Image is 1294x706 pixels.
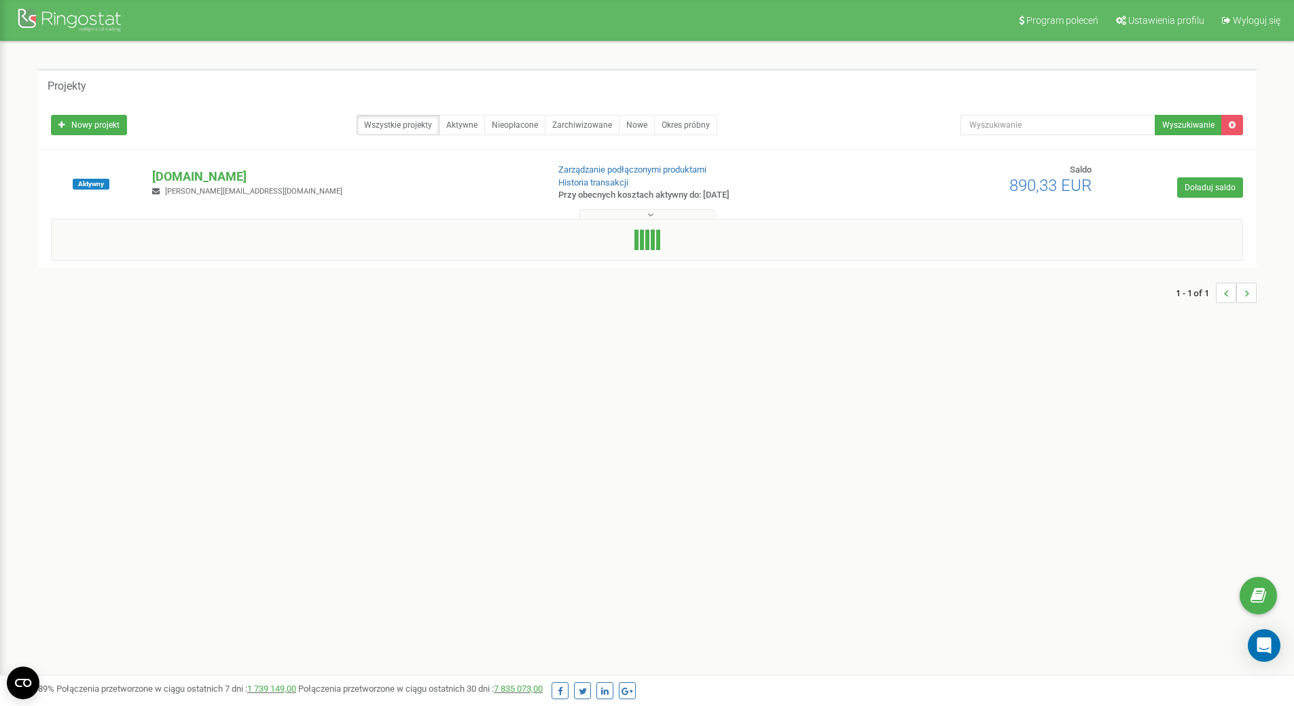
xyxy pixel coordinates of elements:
[439,115,485,135] a: Aktywne
[51,115,127,135] a: Nowy projekt
[357,115,439,135] a: Wszystkie projekty
[558,189,841,202] p: Przy obecnych kosztach aktywny do: [DATE]
[152,168,536,186] p: [DOMAIN_NAME]
[1070,164,1092,175] span: Saldo
[1026,15,1098,26] span: Program poleceń
[247,684,296,694] a: 1 739 149,00
[298,684,543,694] span: Połączenia przetworzone w ciągu ostatnich 30 dni :
[654,115,717,135] a: Okres próbny
[1009,176,1092,195] span: 890,33 EUR
[165,187,342,196] span: [PERSON_NAME][EMAIL_ADDRESS][DOMAIN_NAME]
[494,684,543,694] a: 7 835 073,00
[619,115,655,135] a: Nowe
[1176,269,1257,317] nav: ...
[73,179,109,190] span: Aktywny
[960,115,1155,135] input: Wyszukiwanie
[56,684,296,694] span: Połączenia przetworzone w ciągu ostatnich 7 dni :
[1155,115,1222,135] button: Wyszukiwanie
[484,115,545,135] a: Nieopłacone
[7,667,39,699] button: Open CMP widget
[558,177,628,188] a: Historia transakcji
[1248,629,1280,662] div: Open Intercom Messenger
[545,115,619,135] a: Zarchiwizowane
[48,80,86,92] h5: Projekty
[1128,15,1204,26] span: Ustawienia profilu
[558,164,706,175] a: Zarządzanie podłączonymi produktami
[1233,15,1280,26] span: Wyloguj się
[1177,177,1243,198] a: Doładuj saldo
[1176,283,1216,303] span: 1 - 1 of 1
